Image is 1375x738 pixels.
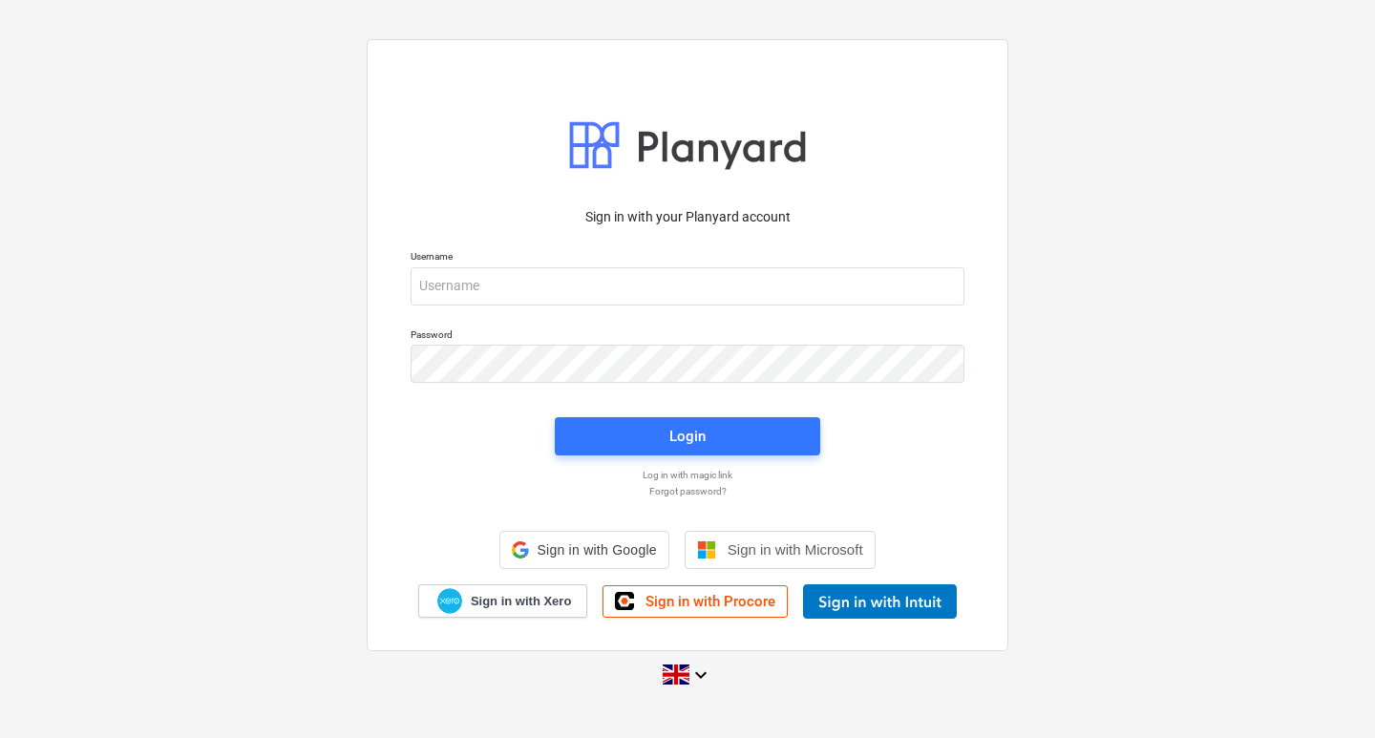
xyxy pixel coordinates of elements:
[645,593,775,610] span: Sign in with Procore
[689,664,712,686] i: keyboard_arrow_down
[411,207,964,227] p: Sign in with your Planyard account
[411,328,964,345] p: Password
[411,250,964,266] p: Username
[697,540,716,559] img: Microsoft logo
[499,531,668,569] div: Sign in with Google
[401,485,974,497] a: Forgot password?
[728,541,863,558] span: Sign in with Microsoft
[401,469,974,481] a: Log in with magic link
[669,424,706,449] div: Login
[418,584,588,618] a: Sign in with Xero
[411,267,964,306] input: Username
[555,417,820,455] button: Login
[471,593,571,610] span: Sign in with Xero
[603,585,788,618] a: Sign in with Procore
[537,542,656,558] span: Sign in with Google
[437,588,462,614] img: Xero logo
